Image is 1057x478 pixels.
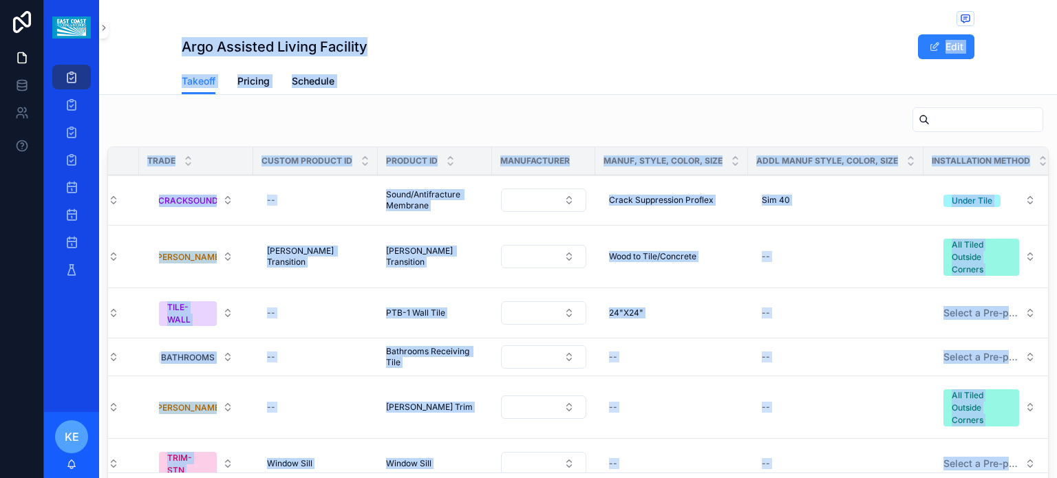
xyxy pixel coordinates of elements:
[386,246,484,268] a: [PERSON_NAME] Transition
[261,453,370,475] a: Window Sill
[609,307,643,318] span: 24"X24"
[261,396,370,418] a: --
[952,239,1011,276] div: All Tiled Outside Corners
[501,188,586,212] button: Select Button
[500,301,587,325] a: Select Button
[261,189,370,211] a: --
[182,74,215,88] span: Takeoff
[932,382,1047,432] button: Select Button
[386,346,484,368] a: Bathrooms Receiving Tile
[500,155,570,166] span: Manufacturer
[386,458,431,469] span: Window Sill
[500,451,587,476] a: Select Button
[167,452,209,477] div: TRIM-STN
[261,155,352,166] span: Custom Product ID
[604,346,740,368] a: --
[261,346,370,368] a: --
[952,195,992,207] div: Under Tile
[158,195,218,207] div: CRACKSOUND
[756,396,915,418] a: --
[148,188,244,213] button: Select Button
[756,246,915,268] a: --
[500,345,587,369] a: Select Button
[756,302,915,324] a: --
[386,155,438,166] span: Product ID
[501,345,586,369] button: Select Button
[386,189,484,211] a: Sound/Antifracture Membrane
[237,74,270,88] span: Pricing
[501,395,586,419] button: Select Button
[943,306,1019,320] span: Select a Pre-populated Installation Method
[604,453,740,475] a: --
[604,189,740,211] a: Crack Suppression Proflex
[267,307,275,318] div: --
[154,402,222,414] div: [PERSON_NAME]
[147,155,175,166] span: Trade
[154,251,222,263] div: [PERSON_NAME]
[604,246,740,268] a: Wood to Tile/Concrete
[500,188,587,213] a: Select Button
[292,74,334,88] span: Schedule
[500,244,587,269] a: Select Button
[943,350,1019,364] span: Select a Pre-populated Installation Method
[148,345,244,369] button: Select Button
[386,402,484,413] a: [PERSON_NAME] Trim
[932,345,1047,369] button: Select Button
[756,155,898,166] span: Addl Manuf Style, Color, Size
[609,351,617,362] div: --
[292,69,334,96] a: Schedule
[932,155,1030,166] span: Installation Method
[267,402,275,413] div: --
[932,187,1047,213] a: Select Button
[182,69,215,95] a: Takeoff
[943,457,1019,470] span: Select a Pre-populated Installation Method
[609,402,617,413] div: --
[147,187,245,213] a: Select Button
[932,382,1047,433] a: Select Button
[386,307,484,318] a: PTB-1 Wall Tile
[756,346,915,368] a: --
[932,188,1047,213] button: Select Button
[932,301,1047,325] button: Select Button
[148,294,244,332] button: Select Button
[182,37,367,56] h1: Argo Assisted Living Facility
[604,155,723,166] span: Manuf, Style, Color, Size
[609,195,714,206] span: Crack Suppression Proflex
[500,395,587,420] a: Select Button
[261,240,370,273] a: [PERSON_NAME] Transition
[932,231,1047,282] a: Select Button
[918,34,974,59] button: Edit
[952,389,1011,426] div: All Tiled Outside Corners
[762,251,770,262] div: --
[65,428,79,445] span: KE
[609,251,696,262] span: Wood to Tile/Concrete
[261,302,370,324] a: --
[267,195,275,206] div: --
[756,189,915,211] a: Sim 40
[501,245,586,268] button: Select Button
[762,307,770,318] div: --
[267,458,312,469] span: Window Sill
[52,17,90,39] img: App logo
[932,450,1047,477] a: Select Button
[147,394,245,420] a: Select Button
[147,294,245,332] a: Select Button
[161,351,215,364] div: BATHROOMS
[932,344,1047,370] a: Select Button
[762,351,770,362] div: --
[267,351,275,362] div: --
[267,246,364,268] span: [PERSON_NAME] Transition
[604,302,740,324] a: 24"X24"
[609,458,617,469] div: --
[932,300,1047,326] a: Select Button
[147,243,245,270] a: Select Button
[386,458,484,469] a: Window Sill
[762,402,770,413] div: --
[148,395,244,420] button: Select Button
[386,307,445,318] span: PTB-1 Wall Tile
[604,396,740,418] a: --
[167,301,209,326] div: TILE-WALL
